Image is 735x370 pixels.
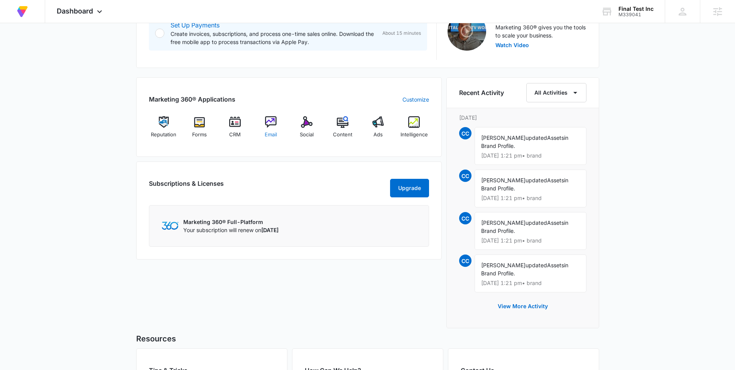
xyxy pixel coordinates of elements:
span: updated [525,177,547,183]
img: Volusion [15,5,29,19]
span: Intelligence [400,131,428,139]
span: CC [459,127,471,139]
span: Social [300,131,314,139]
span: Reputation [151,131,176,139]
div: account name [618,6,654,12]
img: Intro Video [448,12,486,51]
span: Content [333,131,352,139]
span: Email [265,131,277,139]
a: Social [292,116,322,144]
span: Forms [192,131,207,139]
span: Dashboard [57,7,93,15]
p: Marketing 360® gives you the tools to scale your business. [495,23,586,39]
span: Ads [373,131,383,139]
span: Assets [547,219,564,226]
span: Assets [547,134,564,141]
a: Ads [363,116,393,144]
span: CRM [229,131,241,139]
h2: Subscriptions & Licenses [149,179,224,194]
span: [PERSON_NAME] [481,262,525,268]
a: Content [328,116,357,144]
a: Forms [184,116,214,144]
span: Assets [547,177,564,183]
button: Upgrade [390,179,429,197]
img: Marketing 360 Logo [162,222,179,230]
span: CC [459,255,471,267]
p: [DATE] 1:21 pm • brand [481,195,580,201]
span: updated [525,134,547,141]
p: Create invoices, subscriptions, and process one-time sales online. Download the free mobile app t... [171,30,376,46]
span: updated [525,262,547,268]
button: Watch Video [495,42,529,48]
span: CC [459,170,471,182]
span: [PERSON_NAME] [481,177,525,183]
span: About 15 minutes [382,30,421,37]
p: Marketing 360® Full-Platform [183,218,279,226]
a: CRM [220,116,250,144]
p: [DATE] 1:21 pm • brand [481,280,580,286]
span: CC [459,212,471,224]
h2: Marketing 360® Applications [149,95,235,104]
span: Assets [547,262,564,268]
span: updated [525,219,547,226]
p: [DATE] [459,114,586,122]
a: Customize [402,95,429,104]
a: Set Up Payments [171,21,220,29]
div: account id [618,12,654,17]
p: [DATE] 1:21 pm • brand [481,153,580,158]
a: Email [256,116,286,144]
a: Intelligence [399,116,429,144]
h6: Recent Activity [459,88,504,97]
span: [DATE] [261,227,279,233]
button: All Activities [526,83,586,102]
p: Your subscription will renew on [183,226,279,234]
p: [DATE] 1:21 pm • brand [481,238,580,243]
a: Reputation [149,116,179,144]
button: View More Activity [490,297,556,316]
h5: Resources [136,333,599,345]
span: [PERSON_NAME] [481,134,525,141]
span: [PERSON_NAME] [481,219,525,226]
